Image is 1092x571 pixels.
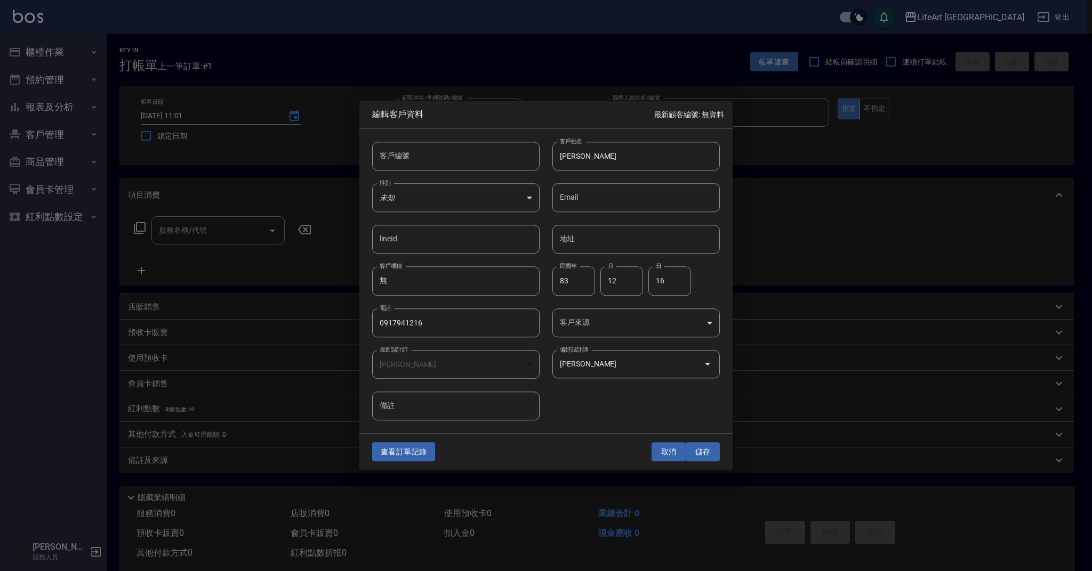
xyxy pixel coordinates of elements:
[372,350,540,379] div: [PERSON_NAME]
[380,193,395,202] em: 未知
[656,262,661,270] label: 日
[560,137,582,145] label: 客戶姓名
[699,356,716,373] button: Open
[380,304,391,312] label: 電話
[372,109,654,120] span: 編輯客戶資料
[560,262,576,270] label: 民國年
[380,345,407,353] label: 最近設計師
[560,345,588,353] label: 偏好設計師
[380,262,402,270] label: 客戶暱稱
[686,442,720,462] button: 儲存
[372,442,435,462] button: 查看訂單記錄
[652,442,686,462] button: 取消
[608,262,613,270] label: 月
[380,178,391,186] label: 性別
[654,109,724,120] p: 最新顧客編號: 無資料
